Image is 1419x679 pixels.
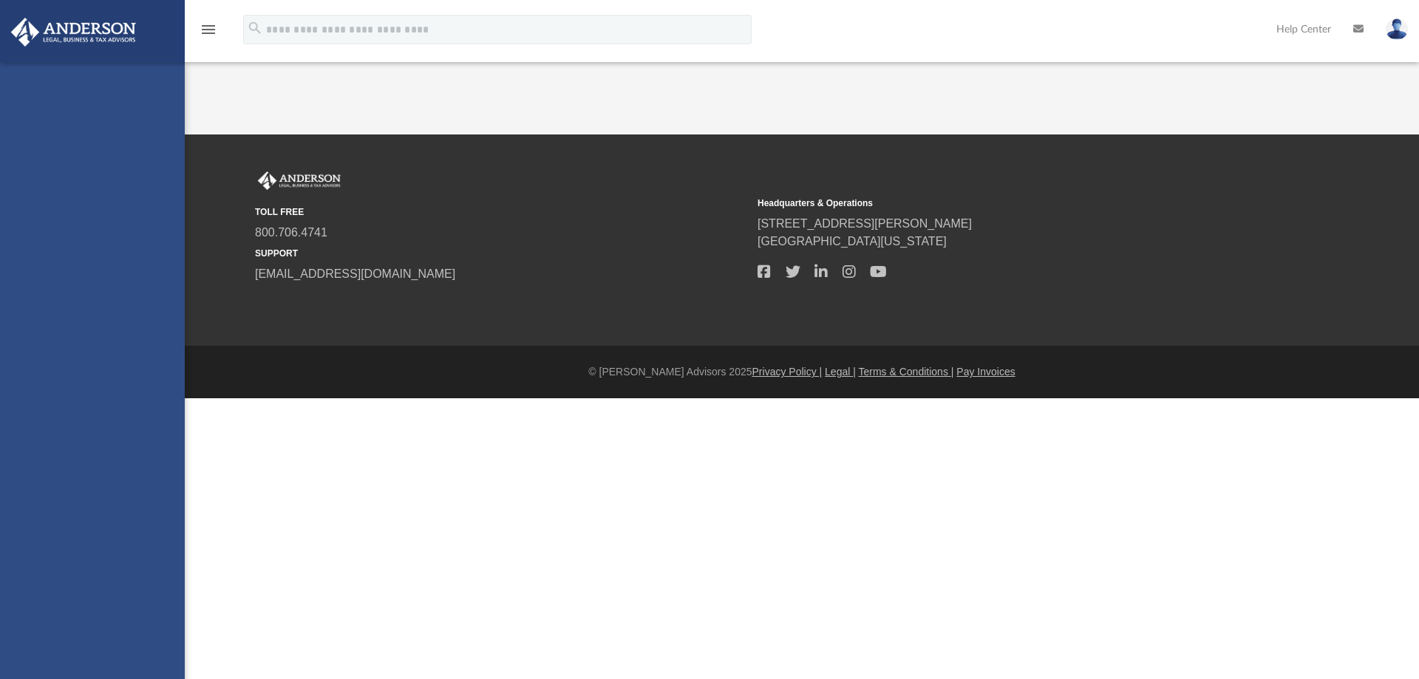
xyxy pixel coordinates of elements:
i: search [247,20,263,36]
a: Terms & Conditions | [859,366,954,378]
small: TOLL FREE [255,205,747,219]
div: © [PERSON_NAME] Advisors 2025 [185,364,1419,380]
i: menu [200,21,217,38]
img: User Pic [1386,18,1408,40]
small: SUPPORT [255,247,747,260]
a: Legal | [825,366,856,378]
a: menu [200,28,217,38]
img: Anderson Advisors Platinum Portal [7,18,140,47]
small: Headquarters & Operations [758,197,1250,210]
a: Pay Invoices [956,366,1015,378]
img: Anderson Advisors Platinum Portal [255,171,344,191]
a: Privacy Policy | [752,366,823,378]
a: [EMAIL_ADDRESS][DOMAIN_NAME] [255,267,455,280]
a: 800.706.4741 [255,226,327,239]
a: [GEOGRAPHIC_DATA][US_STATE] [758,235,947,248]
a: [STREET_ADDRESS][PERSON_NAME] [758,217,972,230]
